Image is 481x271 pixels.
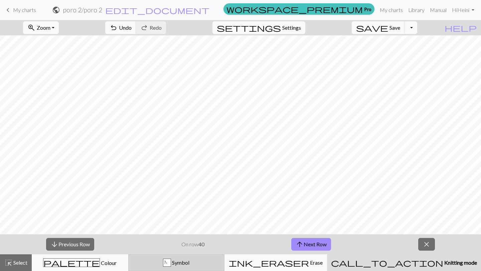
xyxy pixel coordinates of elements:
[12,259,27,266] span: Select
[4,5,12,15] span: keyboard_arrow_left
[296,240,304,249] span: arrow_upward
[217,23,281,32] span: settings
[52,5,60,15] span: public
[226,4,363,14] span: workspace_premium
[224,254,327,271] button: Erase
[327,254,481,271] button: Knitting mode
[377,3,406,17] a: My charts
[43,258,100,267] span: palette
[443,259,477,266] span: Knitting mode
[331,258,443,267] span: call_to_action
[389,24,400,31] span: Save
[100,260,117,266] span: Colour
[427,3,449,17] a: Manual
[119,24,132,31] span: Undo
[406,3,427,17] a: Library
[13,7,36,13] span: My charts
[105,5,209,15] span: edit_document
[128,254,225,271] button: N Symbol
[423,240,431,249] span: close
[217,24,281,32] i: Settings
[356,23,388,32] span: save
[50,240,58,249] span: arrow_downward
[449,3,477,17] a: HiHeini
[282,24,301,32] span: Settings
[198,241,204,247] strong: 40
[4,258,12,267] span: highlight_alt
[212,21,305,34] button: SettingsSettings
[27,23,35,32] span: zoom_in
[4,4,36,16] a: My charts
[309,259,323,266] span: Erase
[37,24,50,31] span: Zoom
[291,238,331,251] button: Next Row
[445,23,477,32] span: help
[63,6,102,14] h2: poro 2 / poro 2
[105,21,136,34] button: Undo
[223,3,374,15] a: Pro
[181,240,204,248] p: On row
[163,259,171,267] div: N
[46,238,94,251] button: Previous Row
[171,259,189,266] span: Symbol
[110,23,118,32] span: undo
[32,254,128,271] button: Colour
[23,21,59,34] button: Zoom
[352,21,405,34] button: Save
[229,258,309,267] span: ink_eraser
